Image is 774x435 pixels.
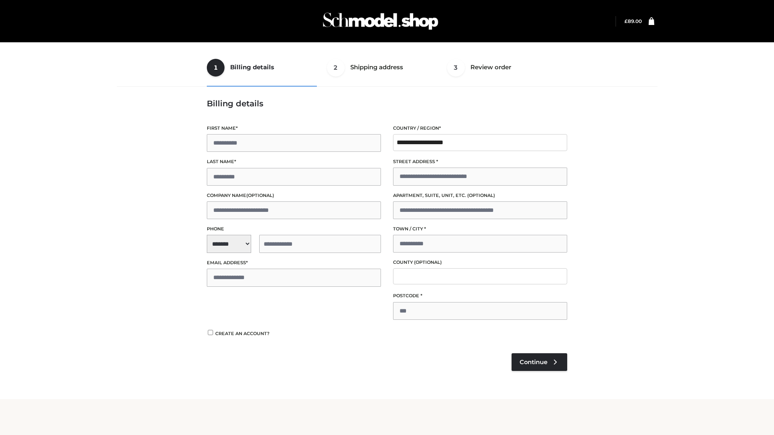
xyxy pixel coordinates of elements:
[393,158,567,166] label: Street address
[207,330,214,335] input: Create an account?
[624,18,628,24] span: £
[393,259,567,266] label: County
[207,158,381,166] label: Last name
[207,192,381,199] label: Company name
[207,225,381,233] label: Phone
[215,331,270,336] span: Create an account?
[512,353,567,371] a: Continue
[414,259,442,265] span: (optional)
[320,5,441,37] img: Schmodel Admin 964
[393,124,567,132] label: Country / Region
[393,225,567,233] label: Town / City
[624,18,642,24] bdi: 89.00
[207,124,381,132] label: First name
[467,193,495,198] span: (optional)
[246,193,274,198] span: (optional)
[207,259,381,267] label: Email address
[393,192,567,199] label: Apartment, suite, unit, etc.
[207,99,567,108] h3: Billing details
[624,18,642,24] a: £89.00
[393,292,567,300] label: Postcode
[520,358,547,366] span: Continue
